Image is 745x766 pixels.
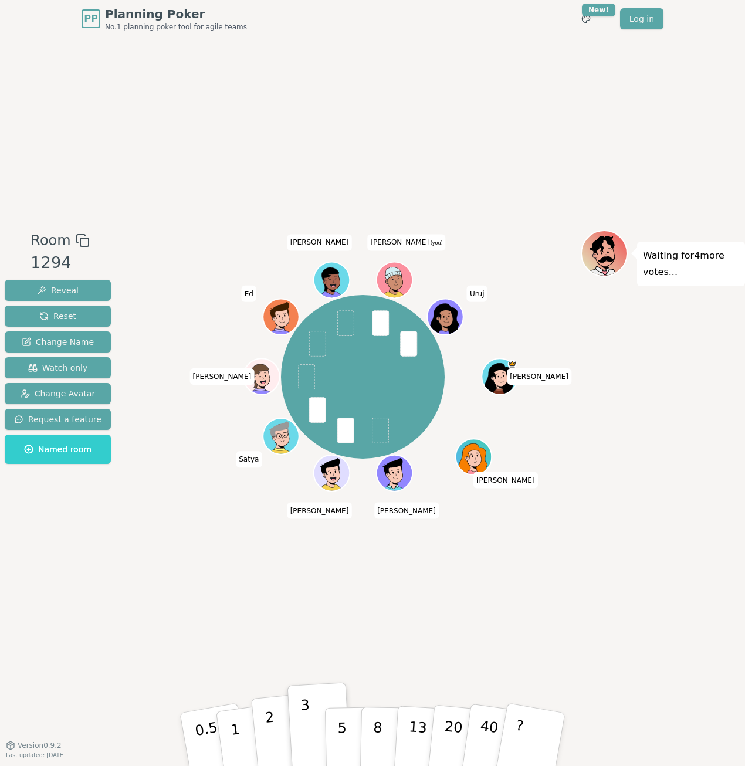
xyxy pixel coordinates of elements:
[37,284,79,296] span: Reveal
[82,6,247,32] a: PPPlanning PokerNo.1 planning poker tool for agile teams
[5,409,111,430] button: Request a feature
[287,503,352,519] span: Click to change your name
[236,452,262,468] span: Click to change your name
[620,8,663,29] a: Log in
[5,280,111,301] button: Reveal
[429,241,443,246] span: (you)
[377,263,411,297] button: Click to change your avatar
[300,697,313,761] p: 3
[242,286,256,302] span: Click to change your name
[6,752,66,758] span: Last updated: [DATE]
[287,235,352,251] span: Click to change your name
[507,360,516,369] span: Nancy is the host
[582,4,615,16] div: New!
[84,12,97,26] span: PP
[31,251,89,275] div: 1294
[5,357,111,378] button: Watch only
[31,230,70,251] span: Room
[5,435,111,464] button: Named room
[24,443,92,455] span: Named room
[190,368,255,385] span: Click to change your name
[28,362,88,374] span: Watch only
[473,472,538,489] span: Click to change your name
[105,22,247,32] span: No.1 planning poker tool for agile teams
[22,336,94,348] span: Change Name
[374,503,439,519] span: Click to change your name
[5,331,111,353] button: Change Name
[5,306,111,327] button: Reset
[643,248,739,280] p: Waiting for 4 more votes...
[14,413,101,425] span: Request a feature
[105,6,247,22] span: Planning Poker
[39,310,76,322] span: Reset
[6,741,62,750] button: Version0.9.2
[467,286,487,302] span: Click to change your name
[5,383,111,404] button: Change Avatar
[21,388,96,399] span: Change Avatar
[367,235,445,251] span: Click to change your name
[575,8,597,29] button: New!
[507,368,571,385] span: Click to change your name
[18,741,62,750] span: Version 0.9.2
